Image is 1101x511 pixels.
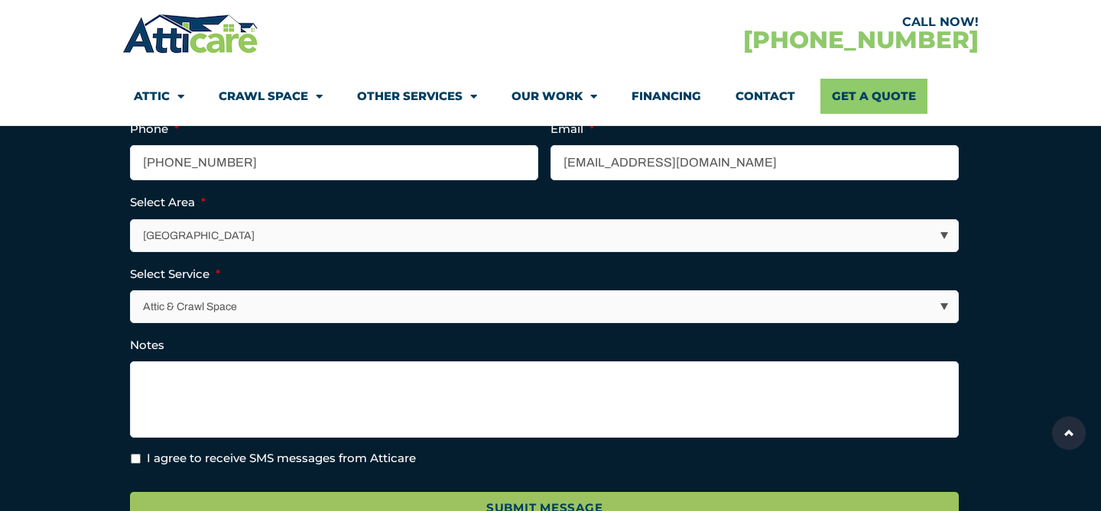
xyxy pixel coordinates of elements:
label: Notes [130,338,164,353]
a: Get A Quote [820,79,927,114]
div: CALL NOW! [550,16,979,28]
label: Select Service [130,267,220,282]
a: Attic [134,79,184,114]
a: Contact [736,79,795,114]
a: Financing [632,79,701,114]
label: Select Area [130,195,206,210]
label: Phone [130,121,179,137]
label: I agree to receive SMS messages from Atticare [147,450,416,467]
a: Our Work [512,79,597,114]
a: Other Services [357,79,477,114]
a: Crawl Space [219,79,323,114]
label: Email [550,121,594,137]
nav: Menu [134,79,967,114]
